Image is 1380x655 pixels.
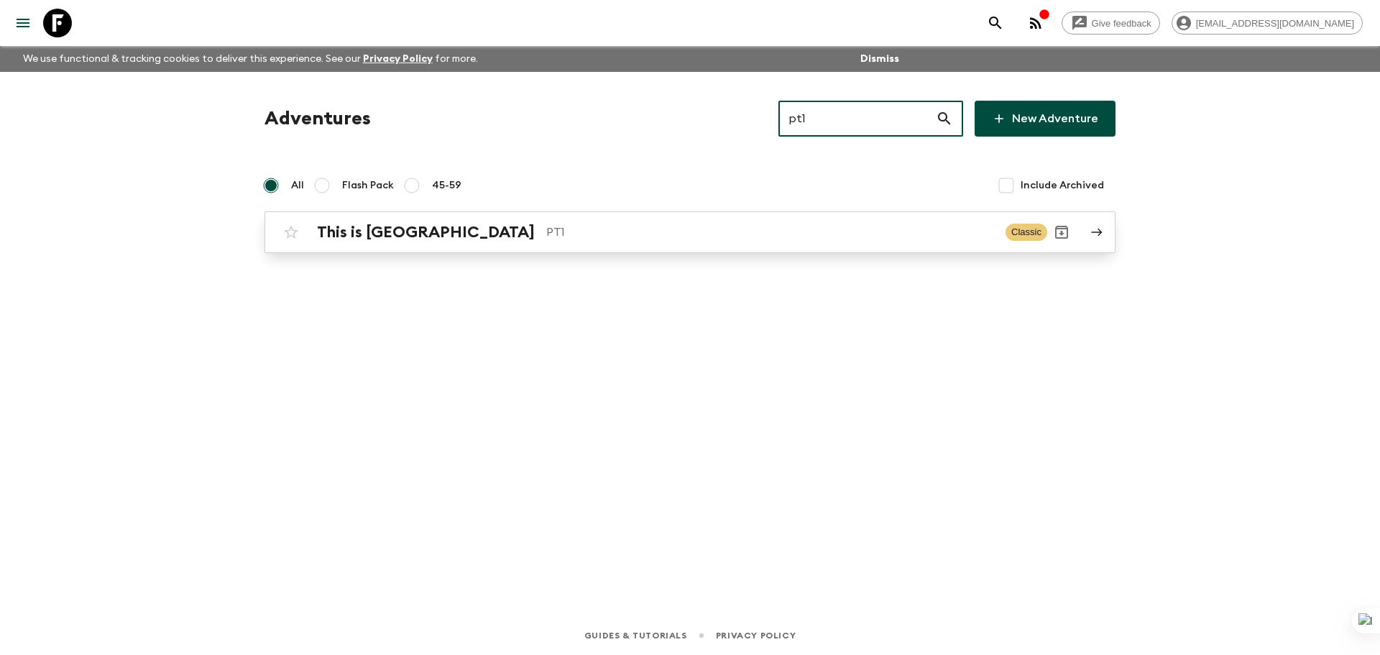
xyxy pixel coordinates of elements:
[9,9,37,37] button: menu
[363,54,433,64] a: Privacy Policy
[975,101,1115,137] a: New Adventure
[342,178,394,193] span: Flash Pack
[546,224,994,241] p: PT1
[981,9,1010,37] button: search adventures
[317,223,535,242] h2: This is [GEOGRAPHIC_DATA]
[857,49,903,69] button: Dismiss
[264,211,1115,253] a: This is [GEOGRAPHIC_DATA]PT1ClassicArchive
[1047,218,1076,247] button: Archive
[432,178,461,193] span: 45-59
[1172,12,1363,35] div: [EMAIL_ADDRESS][DOMAIN_NAME]
[778,99,936,139] input: e.g. AR1, Argentina
[1188,18,1362,29] span: [EMAIL_ADDRESS][DOMAIN_NAME]
[1006,224,1047,241] span: Classic
[264,104,371,133] h1: Adventures
[17,46,484,72] p: We use functional & tracking cookies to deliver this experience. See our for more.
[1062,12,1160,35] a: Give feedback
[291,178,304,193] span: All
[716,628,796,643] a: Privacy Policy
[1021,178,1104,193] span: Include Archived
[584,628,687,643] a: Guides & Tutorials
[1084,18,1159,29] span: Give feedback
